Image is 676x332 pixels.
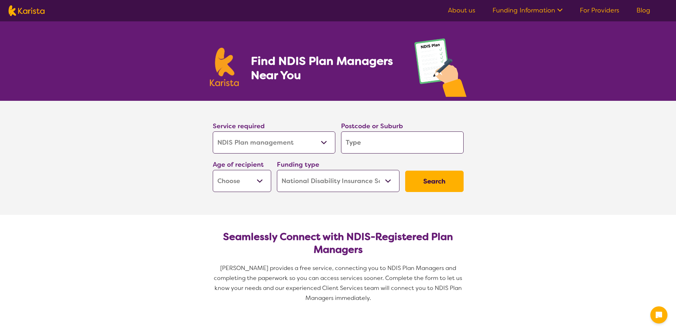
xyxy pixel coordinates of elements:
[251,54,400,82] h1: Find NDIS Plan Managers Near You
[213,122,265,130] label: Service required
[213,160,264,169] label: Age of recipient
[405,171,464,192] button: Search
[636,6,650,15] a: Blog
[580,6,619,15] a: For Providers
[218,230,458,256] h2: Seamlessly Connect with NDIS-Registered Plan Managers
[492,6,563,15] a: Funding Information
[9,5,45,16] img: Karista logo
[341,122,403,130] label: Postcode or Suburb
[448,6,475,15] a: About us
[414,38,466,101] img: plan-management
[210,48,239,86] img: Karista logo
[277,160,319,169] label: Funding type
[341,131,464,154] input: Type
[214,264,464,302] span: [PERSON_NAME] provides a free service, connecting you to NDIS Plan Managers and completing the pa...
